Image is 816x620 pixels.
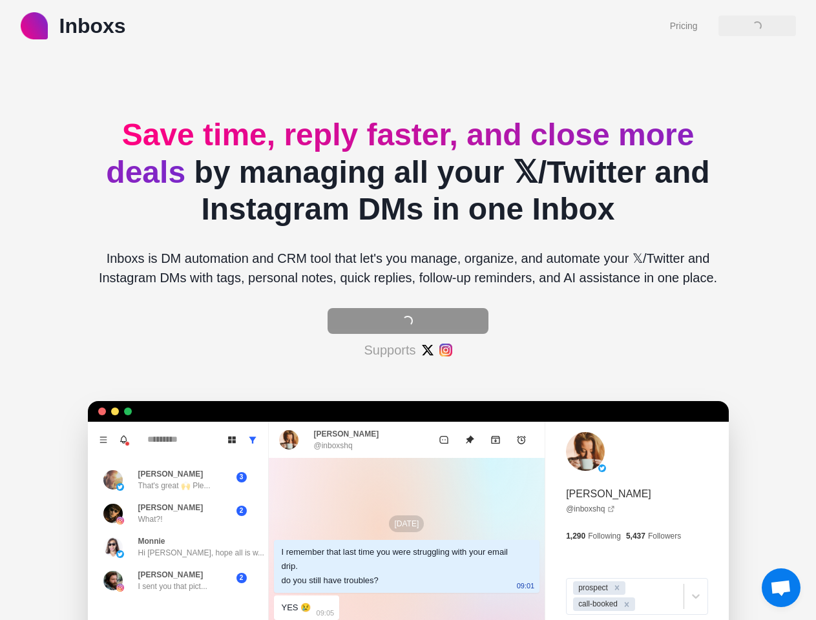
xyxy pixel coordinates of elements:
p: [PERSON_NAME] [138,569,204,581]
p: [DATE] [389,515,424,532]
img: picture [116,550,124,558]
button: Unpin [457,427,483,453]
p: Inboxs [59,10,126,41]
p: [PERSON_NAME] [314,428,379,440]
div: Remove prospect [610,581,624,595]
img: picture [103,470,123,490]
img: picture [103,504,123,523]
img: picture [103,571,123,590]
button: Board View [222,429,242,450]
button: Archive [483,427,508,453]
a: Pricing [670,19,698,33]
p: 5,437 [626,530,645,542]
p: [PERSON_NAME] [566,486,651,502]
img: # [421,344,434,356]
a: @inboxshq [566,503,615,515]
img: logo [21,12,48,39]
a: logoInboxs [21,10,126,41]
button: Add reminder [508,427,534,453]
button: Show all conversations [242,429,263,450]
button: Notifications [114,429,134,450]
p: Following [588,530,621,542]
img: picture [103,537,123,557]
div: call-booked [574,597,620,611]
div: Remove call-booked [620,597,634,611]
p: I sent you that pict... [138,581,207,592]
div: YES 😢 [282,601,311,615]
p: Hi [PERSON_NAME], hope all is w... [138,547,264,559]
img: picture [279,430,298,449]
button: Menu [93,429,114,450]
p: 09:05 [317,606,335,620]
div: I remember that last time you were struggling with your email drip. do you still have troubles? [282,545,512,588]
img: picture [116,584,124,592]
img: picture [598,464,606,472]
h2: by managing all your 𝕏/Twitter and Instagram DMs in one Inbox [88,116,729,228]
button: Mark as unread [431,427,457,453]
p: @inboxshq [314,440,353,451]
img: # [439,344,452,356]
p: Monnie [138,535,165,547]
p: Followers [648,530,681,542]
p: Inboxs is DM automation and CRM tool that let's you manage, organize, and automate your 𝕏/Twitter... [88,249,729,287]
p: Supports [364,340,415,360]
img: picture [566,432,605,471]
div: prospect [574,581,610,595]
span: Save time, reply faster, and close more deals [106,118,694,189]
span: 2 [236,573,247,583]
p: 1,290 [566,530,585,542]
div: Open chat [762,568,800,607]
p: 09:01 [517,579,535,593]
